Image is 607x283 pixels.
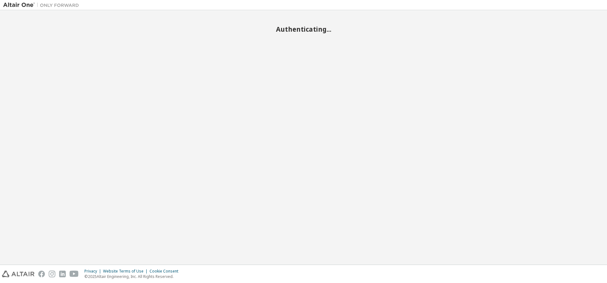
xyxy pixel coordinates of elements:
p: © 2025 Altair Engineering, Inc. All Rights Reserved. [84,274,182,279]
img: instagram.svg [49,271,55,277]
div: Cookie Consent [150,269,182,274]
img: facebook.svg [38,271,45,277]
div: Website Terms of Use [103,269,150,274]
div: Privacy [84,269,103,274]
h2: Authenticating... [3,25,604,33]
img: youtube.svg [70,271,79,277]
img: altair_logo.svg [2,271,34,277]
img: Altair One [3,2,82,8]
img: linkedin.svg [59,271,66,277]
